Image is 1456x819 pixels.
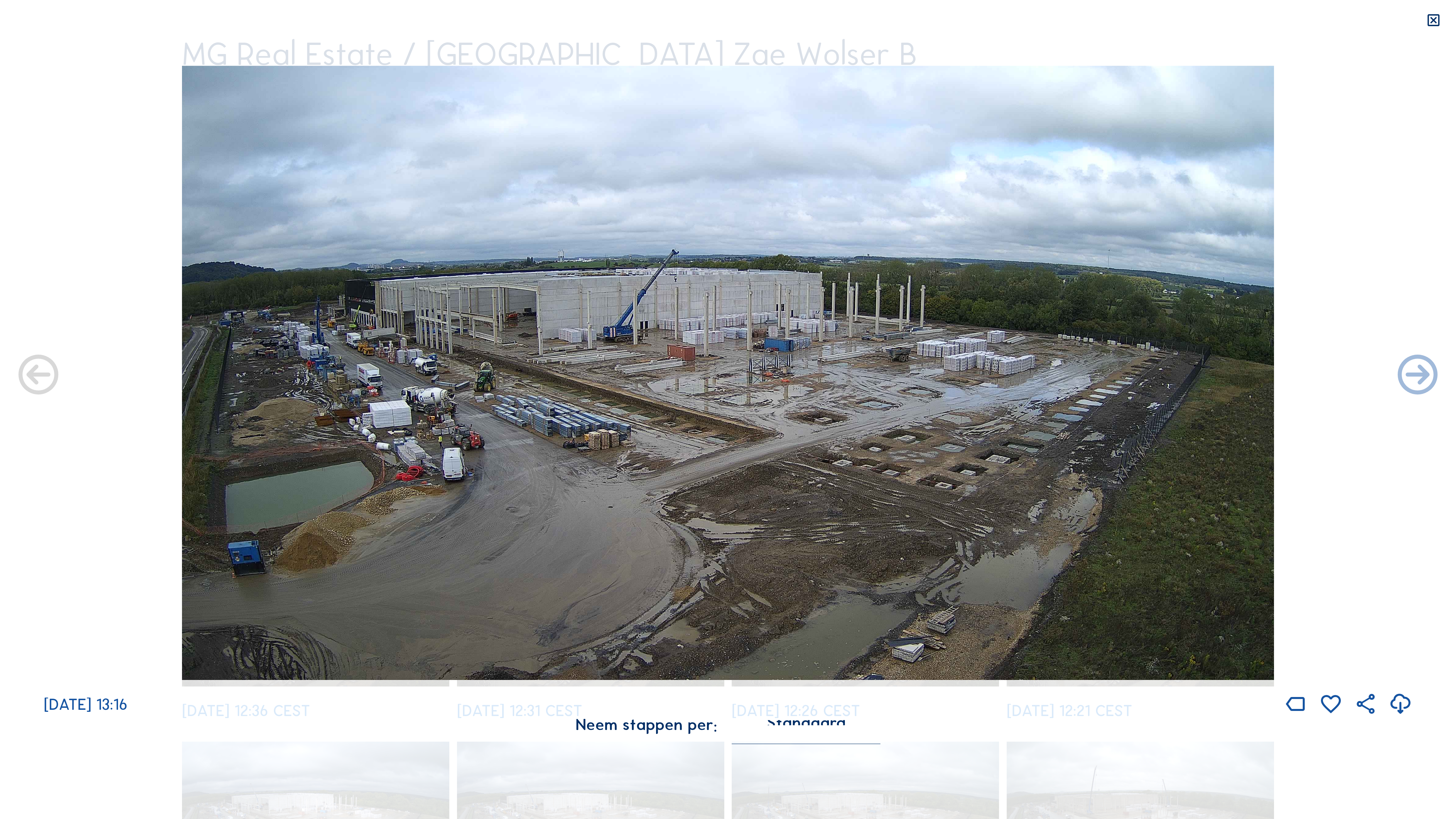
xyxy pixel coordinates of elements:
[15,352,62,400] i: Forward
[44,695,127,714] span: [DATE] 13:16
[182,66,1274,680] img: Image
[732,720,880,744] div: Standaard
[767,720,846,725] div: Standaard
[1394,352,1441,400] i: Back
[576,717,717,733] div: Neem stappen per:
